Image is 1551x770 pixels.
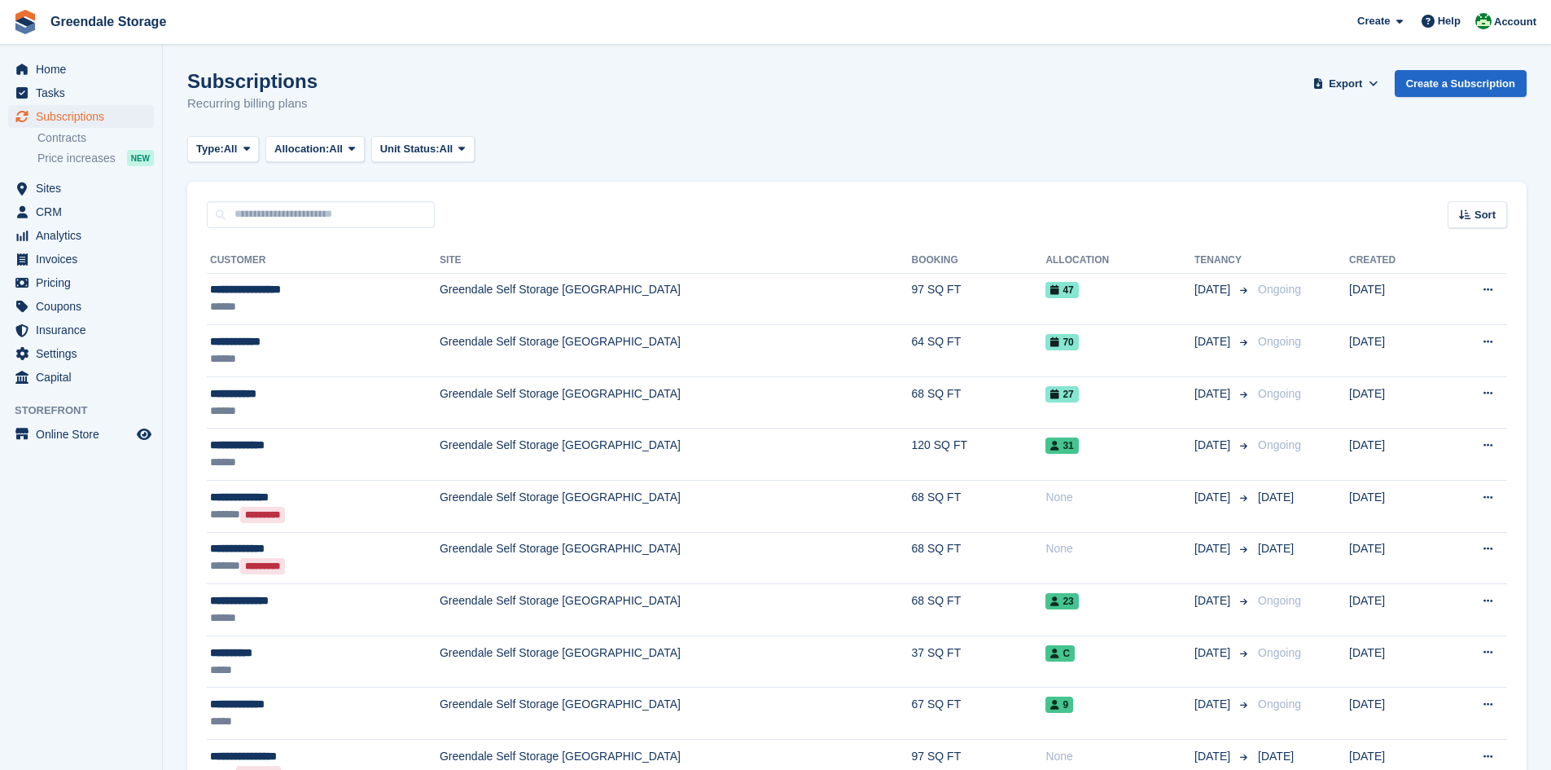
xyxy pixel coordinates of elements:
[329,141,343,157] span: All
[440,481,912,533] td: Greendale Self Storage [GEOGRAPHIC_DATA]
[440,532,912,584] td: Greendale Self Storage [GEOGRAPHIC_DATA]
[1349,273,1440,325] td: [DATE]
[37,151,116,166] span: Price increases
[187,136,259,163] button: Type: All
[1045,334,1078,350] span: 70
[1329,76,1362,92] span: Export
[127,150,154,166] div: NEW
[912,584,1046,636] td: 68 SQ FT
[265,136,365,163] button: Allocation: All
[36,224,134,247] span: Analytics
[1194,281,1233,298] span: [DATE]
[1045,645,1075,662] span: C
[1258,697,1301,711] span: Ongoing
[1349,481,1440,533] td: [DATE]
[912,532,1046,584] td: 68 SQ FT
[1438,13,1461,29] span: Help
[912,688,1046,740] td: 67 SQ FT
[1045,248,1194,274] th: Allocation
[207,248,440,274] th: Customer
[44,8,173,35] a: Greendale Storage
[36,177,134,200] span: Sites
[36,58,134,81] span: Home
[1258,491,1294,504] span: [DATE]
[1349,325,1440,377] td: [DATE]
[1194,592,1233,609] span: [DATE]
[36,248,134,271] span: Invoices
[8,224,154,247] a: menu
[1258,335,1301,348] span: Ongoing
[1258,438,1301,451] span: Ongoing
[1349,636,1440,688] td: [DATE]
[1494,14,1536,30] span: Account
[1194,696,1233,713] span: [DATE]
[1349,376,1440,429] td: [DATE]
[1258,542,1294,555] span: [DATE]
[36,81,134,104] span: Tasks
[8,342,154,365] a: menu
[912,248,1046,274] th: Booking
[1194,489,1233,506] span: [DATE]
[1357,13,1390,29] span: Create
[1310,70,1382,97] button: Export
[440,636,912,688] td: Greendale Self Storage [GEOGRAPHIC_DATA]
[1349,584,1440,636] td: [DATE]
[1474,207,1496,223] span: Sort
[1258,387,1301,400] span: Ongoing
[440,325,912,377] td: Greendale Self Storage [GEOGRAPHIC_DATA]
[37,130,154,146] a: Contracts
[1258,283,1301,296] span: Ongoing
[37,149,154,167] a: Price increases NEW
[440,584,912,636] td: Greendale Self Storage [GEOGRAPHIC_DATA]
[1258,646,1301,659] span: Ongoing
[440,429,912,481] td: Greendale Self Storage [GEOGRAPHIC_DATA]
[36,271,134,294] span: Pricing
[187,70,318,92] h1: Subscriptions
[912,376,1046,429] td: 68 SQ FT
[1194,645,1233,662] span: [DATE]
[8,248,154,271] a: menu
[274,141,329,157] span: Allocation:
[440,141,453,157] span: All
[1045,386,1078,403] span: 27
[36,295,134,318] span: Coupons
[134,425,154,444] a: Preview store
[8,200,154,223] a: menu
[36,366,134,389] span: Capital
[13,10,37,34] img: stora-icon-8386f47178a22dfd0bd8f6a31ec36ba5ce8667c1dd55bd0f319d3a0aa187defe.svg
[36,423,134,446] span: Online Store
[1349,688,1440,740] td: [DATE]
[912,636,1046,688] td: 37 SQ FT
[1349,248,1440,274] th: Created
[187,95,318,113] p: Recurring billing plans
[1258,750,1294,763] span: [DATE]
[1194,437,1233,454] span: [DATE]
[1045,489,1194,506] div: None
[36,105,134,128] span: Subscriptions
[1194,540,1233,557] span: [DATE]
[1349,532,1440,584] td: [DATE]
[8,177,154,200] a: menu
[1349,429,1440,481] td: [DATE]
[912,273,1046,325] td: 97 SQ FT
[1045,748,1194,765] div: None
[440,688,912,740] td: Greendale Self Storage [GEOGRAPHIC_DATA]
[1045,438,1078,454] span: 31
[8,423,154,446] a: menu
[1194,333,1233,350] span: [DATE]
[1045,593,1078,609] span: 23
[1045,282,1078,298] span: 47
[440,376,912,429] td: Greendale Self Storage [GEOGRAPHIC_DATA]
[15,403,162,419] span: Storefront
[1194,385,1233,403] span: [DATE]
[8,319,154,341] a: menu
[1258,594,1301,607] span: Ongoing
[380,141,440,157] span: Unit Status:
[1194,248,1251,274] th: Tenancy
[912,325,1046,377] td: 64 SQ FT
[912,429,1046,481] td: 120 SQ FT
[1395,70,1527,97] a: Create a Subscription
[36,319,134,341] span: Insurance
[440,248,912,274] th: Site
[36,200,134,223] span: CRM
